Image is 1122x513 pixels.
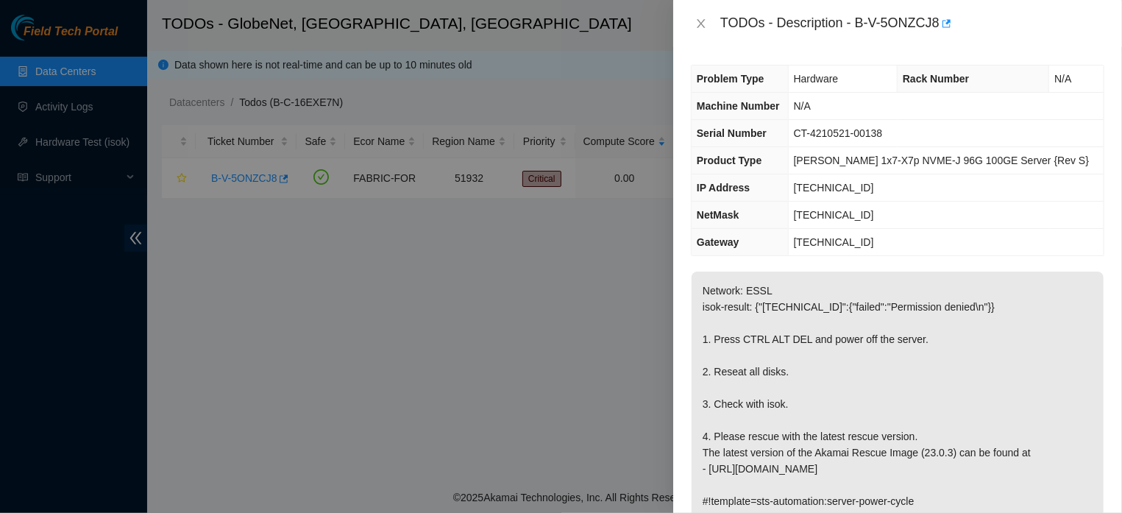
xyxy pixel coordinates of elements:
[697,236,739,248] span: Gateway
[903,73,969,85] span: Rack Number
[794,127,883,139] span: CT-4210521-00138
[794,209,874,221] span: [TECHNICAL_ID]
[695,18,707,29] span: close
[794,182,874,194] span: [TECHNICAL_ID]
[697,182,750,194] span: IP Address
[794,155,1090,166] span: [PERSON_NAME] 1x7-X7p NVME-J 96G 100GE Server {Rev S}
[697,155,761,166] span: Product Type
[697,73,764,85] span: Problem Type
[794,236,874,248] span: [TECHNICAL_ID]
[697,127,767,139] span: Serial Number
[794,100,811,112] span: N/A
[697,209,739,221] span: NetMask
[697,100,780,112] span: Machine Number
[794,73,839,85] span: Hardware
[1054,73,1071,85] span: N/A
[720,12,1104,35] div: TODOs - Description - B-V-5ONZCJ8
[691,17,711,31] button: Close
